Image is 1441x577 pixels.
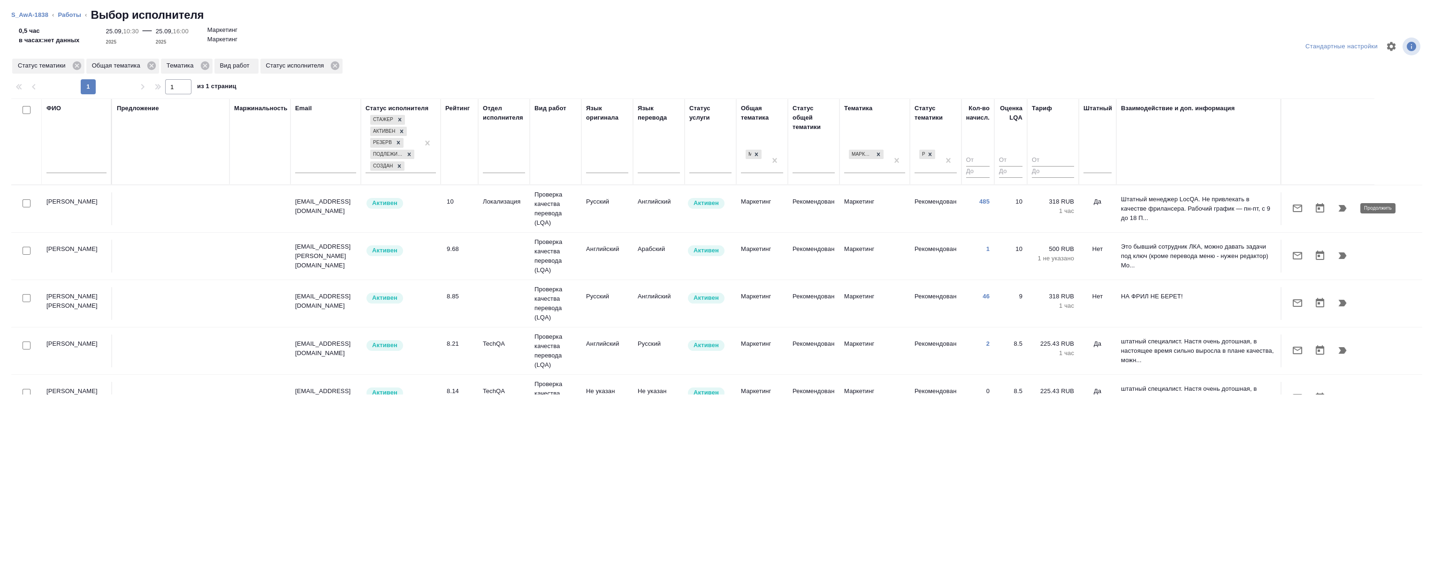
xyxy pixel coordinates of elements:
p: 1 час [1032,301,1074,311]
div: Отдел исполнителя [483,104,525,122]
div: Статус тематики [915,104,957,122]
p: [EMAIL_ADDRESS][DOMAIN_NAME] [295,292,356,311]
td: Маркетинг [736,334,788,367]
td: [PERSON_NAME] [PERSON_NAME] [42,287,112,320]
td: Маркетинг [736,240,788,273]
button: Открыть календарь загрузки [1309,387,1331,409]
div: Рейтинг [445,104,470,113]
p: Маркетинг [844,339,905,349]
div: Рядовой исполнитель: назначай с учетом рейтинга [366,244,436,257]
p: Общая тематика [92,61,144,70]
li: ‹ [85,10,87,20]
td: Рекомендован [788,240,839,273]
div: Подлежит внедрению [370,150,404,159]
button: Отправить предложение о работе [1286,339,1309,362]
div: Стажер, Активен, Резерв, Подлежит внедрению, Создан [369,137,404,149]
p: Вид работ [220,61,253,70]
div: Стажер, Активен, Резерв, Подлежит внедрению, Создан [369,149,415,160]
td: [PERSON_NAME] [42,240,112,273]
div: Язык оригинала [586,104,628,122]
div: Email [295,104,312,113]
td: [PERSON_NAME] [42,382,112,415]
td: Не указан [581,382,633,415]
td: [PERSON_NAME] [42,334,112,367]
p: Проверка качества перевода (LQA) [534,190,577,228]
div: Стажер, Активен, Резерв, Подлежит внедрению, Создан [369,114,406,126]
button: Продолжить [1331,339,1354,362]
div: Статус исполнителя [260,59,343,74]
p: Активен [694,293,719,303]
div: Активен [370,127,396,137]
td: Маркетинг [736,287,788,320]
p: 225.43 RUB [1032,387,1074,396]
p: [EMAIL_ADDRESS][DOMAIN_NAME] [295,387,356,405]
td: Английский [633,192,685,225]
p: Активен [694,246,719,255]
td: Рекомендован [910,240,961,273]
button: Отправить предложение о работе [1286,197,1309,220]
a: Работы [58,11,81,18]
span: из 1 страниц [197,81,236,94]
button: Продолжить [1331,244,1354,267]
p: 1 не указано [1032,254,1074,263]
p: Активен [694,388,719,397]
button: Открыть календарь загрузки [1309,339,1331,362]
h2: Выбор исполнителя [91,8,204,23]
p: Проверка качества перевода (LQA) [534,285,577,322]
td: Рекомендован [788,382,839,415]
p: [EMAIL_ADDRESS][DOMAIN_NAME] [295,197,356,216]
input: До [999,166,1022,178]
td: Да [1079,382,1116,415]
td: Нет [1079,240,1116,273]
div: Статус тематики [12,59,84,74]
td: Рекомендован [910,287,961,320]
p: [EMAIL_ADDRESS][PERSON_NAME][DOMAIN_NAME] [295,242,356,270]
div: 8.14 [447,387,473,396]
p: 1 час [1032,206,1074,216]
input: До [966,166,990,178]
td: Английский [581,240,633,273]
button: Отправить предложение о работе [1286,387,1309,409]
div: Создан [370,161,394,171]
p: 500 RUB [1032,244,1074,254]
td: [PERSON_NAME] [42,192,112,225]
a: 1 [986,245,990,252]
div: Тематика [161,59,213,74]
div: 8.21 [447,339,473,349]
p: 0,5 час [19,26,80,36]
td: TechQA [478,382,530,415]
div: Стажер [370,115,395,125]
div: ФИО [46,104,61,113]
div: Общая тематика [86,59,159,74]
p: 10:30 [123,28,138,35]
p: Это бывший сотрудник ЛКА, можно давать задачи под ключ (кроме перевода меню - нужен редактор) Mo... [1121,242,1276,270]
div: Тематика [844,104,872,113]
input: Выбери исполнителей, чтобы отправить приглашение на работу [23,247,30,255]
p: Активен [694,198,719,208]
td: Русский [633,334,685,367]
input: Выбери исполнителей, чтобы отправить приглашение на работу [23,199,30,207]
input: От [1032,155,1074,167]
p: Проверка качества перевода (LQA) [534,332,577,370]
div: Статус общей тематики [793,104,835,132]
input: От [966,155,990,167]
span: Настроить таблицу [1380,35,1403,58]
div: Тариф [1032,104,1052,113]
button: Отправить предложение о работе [1286,292,1309,314]
button: Открыть календарь загрузки [1309,244,1331,267]
button: Открыть календарь загрузки [1309,197,1331,220]
div: Кол-во начисл. [966,104,990,122]
td: Рекомендован [788,192,839,225]
div: Взаимодействие и доп. информация [1121,104,1235,113]
p: [EMAIL_ADDRESS][DOMAIN_NAME] [295,339,356,358]
div: Статус исполнителя [366,104,428,113]
td: Рекомендован [910,192,961,225]
p: Тематика [167,61,197,70]
p: Проверка качества перевода (LQA) [534,237,577,275]
span: Посмотреть информацию [1403,38,1422,55]
div: Маркетинг [849,150,873,159]
td: Английский [633,287,685,320]
button: Открыть календарь загрузки [1309,292,1331,314]
td: Английский [581,334,633,367]
p: Маркетинг [207,25,237,35]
